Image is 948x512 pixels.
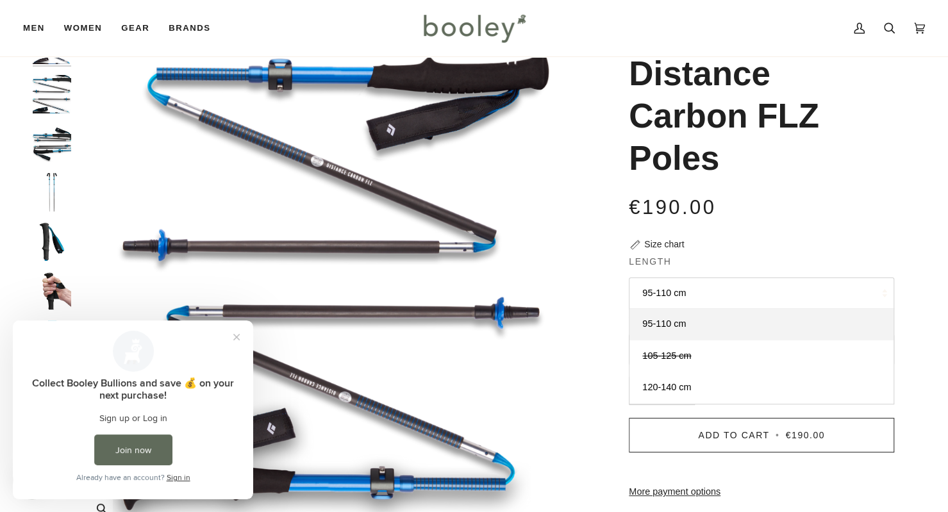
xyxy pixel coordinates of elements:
[33,173,71,211] img: Black Diamond Distance Carbon FLZ Poles Desert Sky - Booley Galway
[13,320,253,499] iframe: Loyalty program pop-up with offers and actions
[642,351,691,361] span: 105-125 cm
[773,430,782,440] span: •
[121,22,149,35] span: Gear
[629,418,894,452] button: Add to Cart • €190.00
[786,430,825,440] span: €190.00
[169,22,210,35] span: Brands
[642,318,686,329] span: 95-110 cm
[33,75,71,113] img: Black Diamond Distance Carbon FLZ Poles Desert Sky - Booley Galway
[698,430,769,440] span: Add to Cart
[642,382,691,392] span: 120-140 cm
[629,277,894,309] button: 95-110 cm
[644,238,684,251] div: Size chart
[33,124,71,162] img: Black Diamond Distance Carbon FLZ Poles Desert Sky - Booley Galway
[629,196,716,219] span: €190.00
[33,222,71,261] img: Black Diamond Distance Carbon FLZ Poles Desert Sky - Booley Galway
[629,53,885,179] h1: Distance Carbon FLZ Poles
[629,308,894,340] a: 95-110 cm
[23,22,45,35] span: Men
[629,485,894,499] a: More payment options
[33,271,71,310] img: Black Diamond Distance Carbon FLZ Poles Desert Sky - Booley Galway
[64,22,102,35] span: Women
[418,10,530,47] img: Booley
[629,340,894,372] a: 105-125 cm
[629,372,894,404] a: 120-140 cm
[629,255,671,268] span: Length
